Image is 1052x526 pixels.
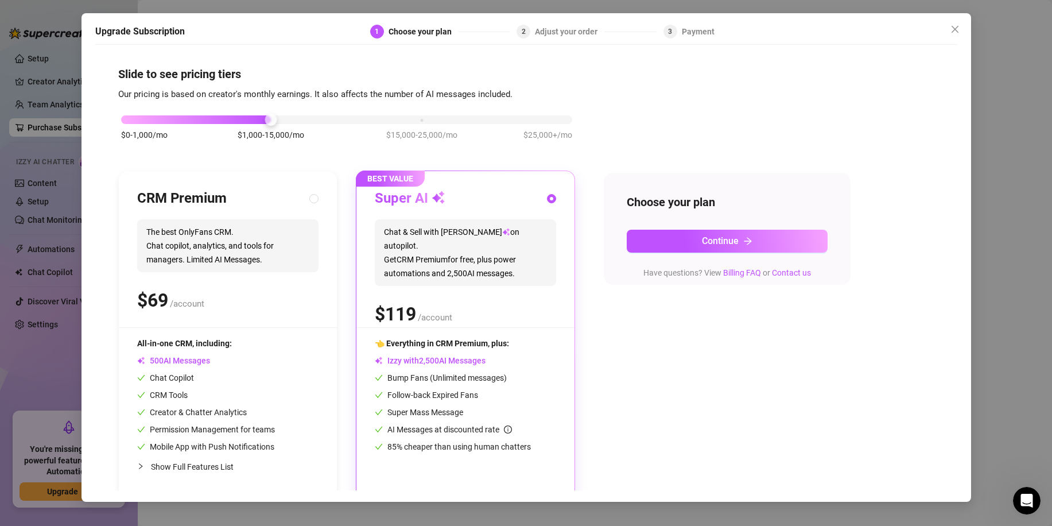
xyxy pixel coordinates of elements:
span: AI Messages [137,356,210,365]
span: Our pricing is based on creator's monthly earnings. It also affects the number of AI messages inc... [118,89,513,99]
span: check [137,426,145,434]
span: 3 [668,28,672,36]
span: Chat & Sell with [PERSON_NAME] on autopilot. Get CRM Premium for free, plus power automations and... [375,219,556,286]
span: $15,000-25,000/mo [386,129,457,141]
span: $1,000-15,000/mo [238,129,304,141]
a: Contact us [772,268,811,277]
iframe: Intercom live chat [1013,487,1041,515]
span: check [137,408,145,416]
span: Continue [702,235,739,246]
span: check [375,408,383,416]
span: Chat Copilot [137,373,194,382]
span: arrow-right [743,237,752,246]
span: check [375,374,383,382]
div: Show Full Features List [137,453,319,480]
span: $0-1,000/mo [121,129,168,141]
span: Super Mass Message [375,408,463,417]
h3: CRM Premium [137,189,227,208]
span: check [375,443,383,451]
span: check [137,443,145,451]
a: Billing FAQ [723,268,761,277]
span: CRM Tools [137,390,188,400]
span: AI Messages at discounted rate [387,425,512,434]
span: /account [418,312,452,323]
button: Continuearrow-right [627,230,828,253]
span: 2 [522,28,526,36]
span: Show Full Features List [151,462,234,471]
span: check [375,391,383,399]
span: /account [170,299,204,309]
div: Choose your plan [389,25,459,38]
span: Close [946,25,964,34]
span: Have questions? View or [643,268,811,277]
span: Permission Management for teams [137,425,275,434]
span: 85% cheaper than using human chatters [375,442,531,451]
h4: Choose your plan [627,194,828,210]
span: Mobile App with Push Notifications [137,442,274,451]
span: All-in-one CRM, including: [137,339,232,348]
span: 1 [375,28,379,36]
span: $ [375,303,416,325]
span: check [137,391,145,399]
h4: Slide to see pricing tiers [118,66,934,82]
button: Close [946,20,964,38]
span: check [375,426,383,434]
h5: Upgrade Subscription [95,25,185,38]
span: Izzy with AI Messages [375,356,486,365]
span: The best OnlyFans CRM. Chat copilot, analytics, and tools for managers. Limited AI Messages. [137,219,319,272]
span: $ [137,289,168,311]
h3: Super AI [375,189,445,208]
span: close [950,25,960,34]
span: Follow-back Expired Fans [375,390,478,400]
div: Payment [682,25,715,38]
span: check [137,374,145,382]
span: Bump Fans (Unlimited messages) [375,373,507,382]
span: BEST VALUE [356,171,425,187]
span: $25,000+/mo [523,129,572,141]
span: Creator & Chatter Analytics [137,408,247,417]
span: 👈 Everything in CRM Premium, plus: [375,339,509,348]
span: info-circle [504,426,512,434]
div: Adjust your order [535,25,604,38]
span: collapsed [137,463,144,470]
